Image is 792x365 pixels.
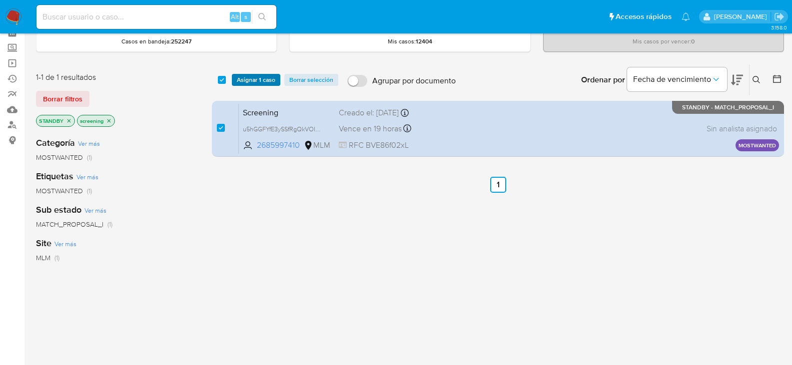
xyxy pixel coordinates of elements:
a: Notificaciones [682,12,690,21]
p: cesar.gonzalez@mercadolibre.com.mx [714,12,771,21]
span: Accesos rápidos [616,11,672,22]
span: 3.158.0 [771,23,787,31]
span: s [244,12,247,21]
button: search-icon [252,10,272,24]
a: Salir [774,11,785,22]
input: Buscar usuario o caso... [36,10,276,23]
span: Alt [231,12,239,21]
